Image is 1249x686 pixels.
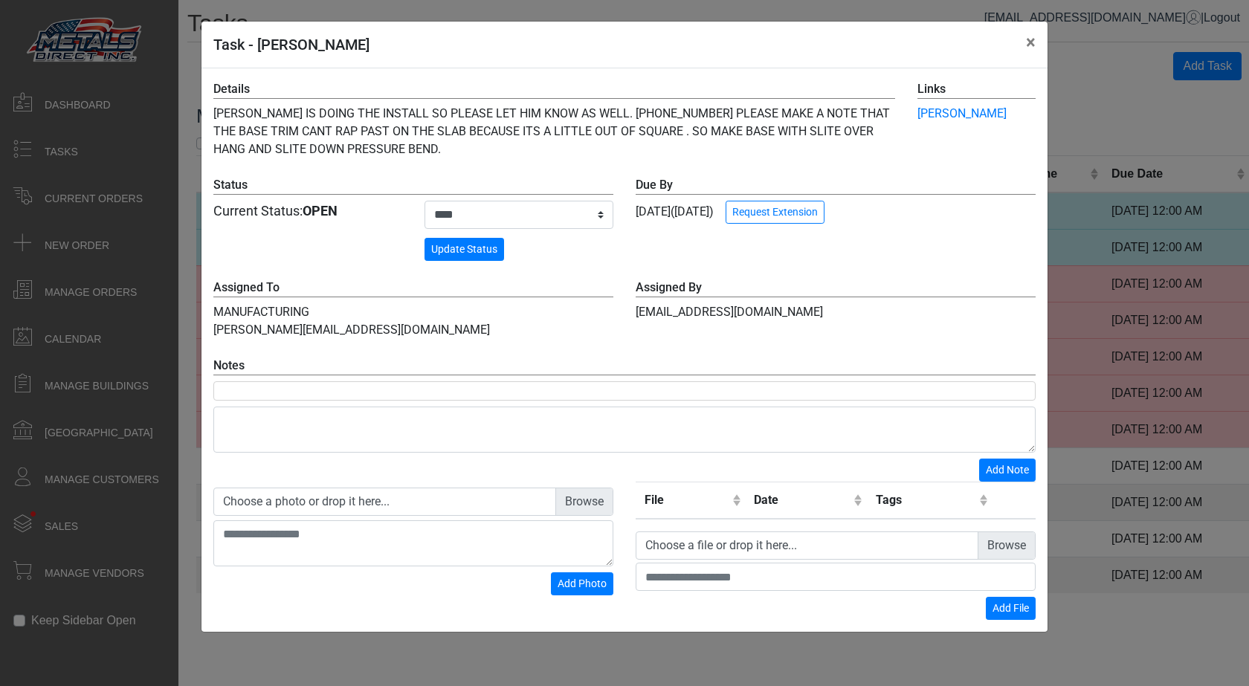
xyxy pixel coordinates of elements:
[425,238,504,261] button: Update Status
[645,491,729,509] div: File
[636,176,1036,195] label: Due By
[876,491,975,509] div: Tags
[213,357,1036,375] label: Notes
[624,279,1047,339] div: [EMAIL_ADDRESS][DOMAIN_NAME]
[213,176,613,195] label: Status
[979,459,1036,482] button: Add Note
[303,203,338,219] strong: OPEN
[1014,22,1048,63] button: Close
[754,491,851,509] div: Date
[202,279,624,339] div: MANUFACTURING [PERSON_NAME][EMAIL_ADDRESS][DOMAIN_NAME]
[993,482,1036,520] th: Remove
[558,577,607,589] span: Add Photo
[636,279,1036,297] label: Assigned By
[917,106,1007,120] a: [PERSON_NAME]
[636,176,1036,224] div: [DATE] ([DATE])
[917,80,1036,99] label: Links
[213,279,613,297] label: Assigned To
[993,602,1029,614] span: Add File
[551,572,613,595] button: Add Photo
[213,201,402,221] div: Current Status:
[732,206,818,218] span: Request Extension
[726,201,824,224] button: Request Extension
[202,80,906,158] div: [PERSON_NAME] IS DOING THE INSTALL SO PLEASE LET HIM KNOW AS WELL. [PHONE_NUMBER] PLEASE MAKE A N...
[431,243,497,255] span: Update Status
[213,80,895,99] label: Details
[986,464,1029,476] span: Add Note
[986,597,1036,620] button: Add File
[213,33,369,56] h5: Task - [PERSON_NAME]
